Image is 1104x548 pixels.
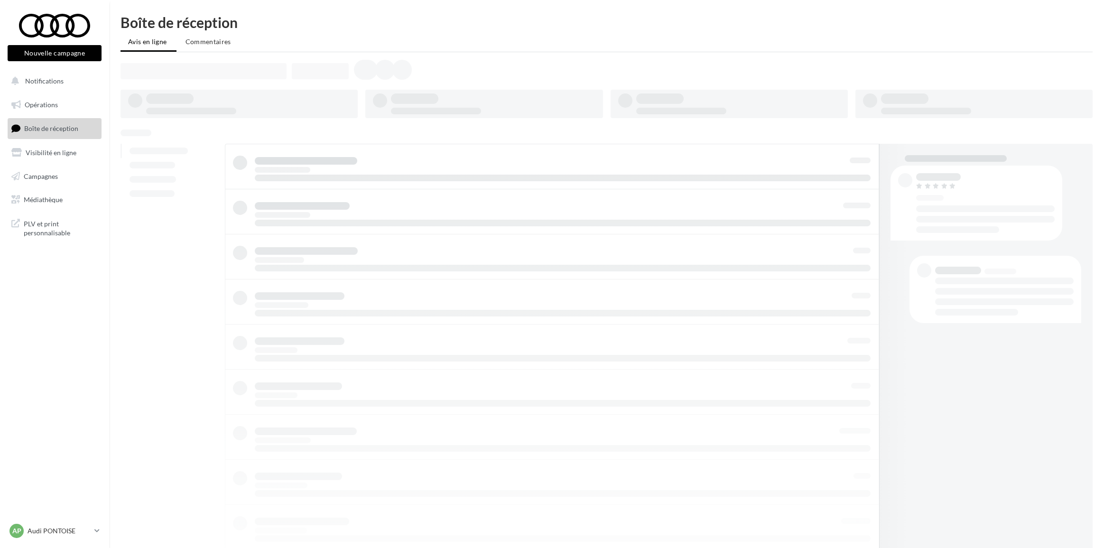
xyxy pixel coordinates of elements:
[25,101,58,109] span: Opérations
[24,195,63,204] span: Médiathèque
[28,526,91,536] p: Audi PONTOISE
[26,149,76,157] span: Visibilité en ligne
[6,214,103,241] a: PLV et print personnalisable
[12,526,21,536] span: AP
[121,15,1093,29] div: Boîte de réception
[186,37,231,46] span: Commentaires
[6,143,103,163] a: Visibilité en ligne
[8,45,102,61] button: Nouvelle campagne
[25,77,64,85] span: Notifications
[8,522,102,540] a: AP Audi PONTOISE
[6,118,103,139] a: Boîte de réception
[6,167,103,186] a: Campagnes
[24,217,98,238] span: PLV et print personnalisable
[6,71,100,91] button: Notifications
[6,95,103,115] a: Opérations
[6,190,103,210] a: Médiathèque
[24,172,58,180] span: Campagnes
[24,124,78,132] span: Boîte de réception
